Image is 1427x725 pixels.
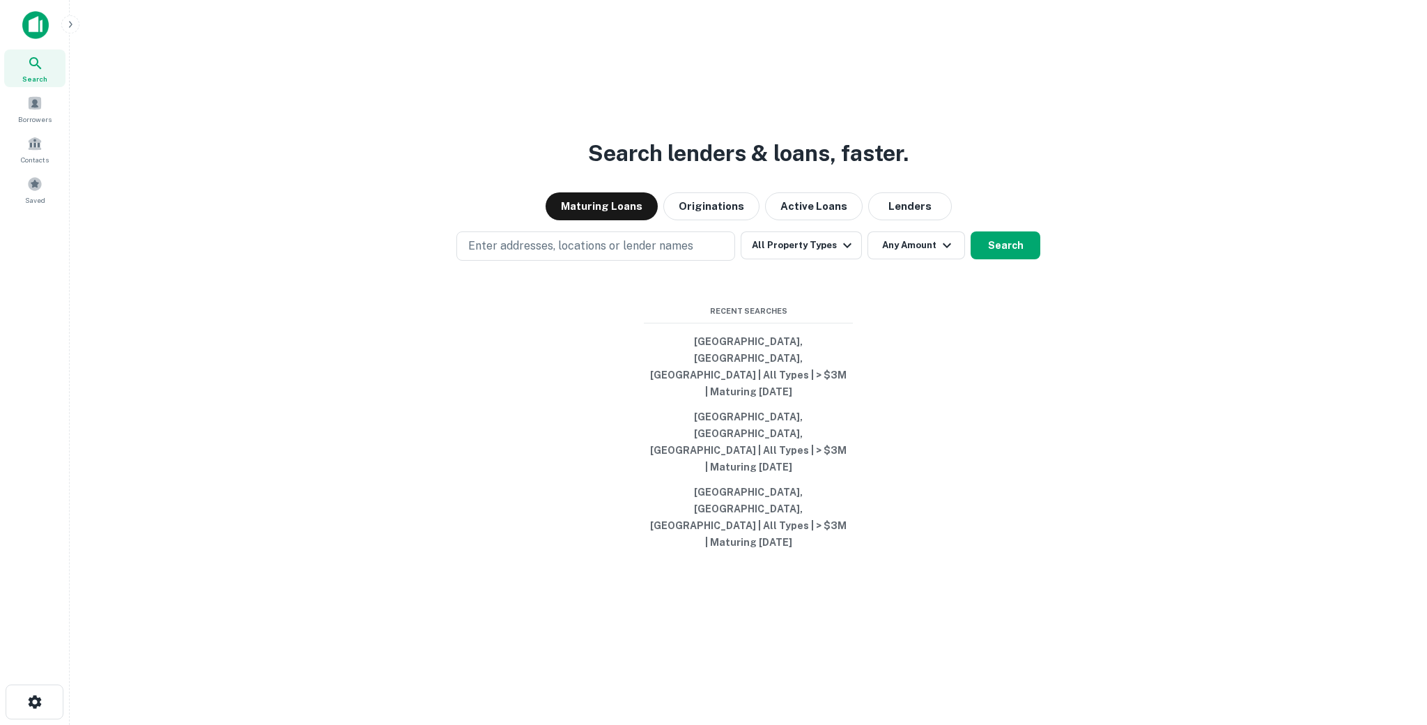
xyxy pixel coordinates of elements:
button: [GEOGRAPHIC_DATA], [GEOGRAPHIC_DATA], [GEOGRAPHIC_DATA] | All Types | > $3M | Maturing [DATE] [644,329,853,404]
span: Recent Searches [644,305,853,317]
span: Contacts [21,154,49,165]
button: All Property Types [741,231,862,259]
span: Saved [25,194,45,206]
button: [GEOGRAPHIC_DATA], [GEOGRAPHIC_DATA], [GEOGRAPHIC_DATA] | All Types | > $3M | Maturing [DATE] [644,404,853,480]
button: Originations [663,192,759,220]
a: Search [4,49,65,87]
span: Search [22,73,47,84]
p: Enter addresses, locations or lender names [468,238,693,254]
a: Borrowers [4,90,65,128]
button: [GEOGRAPHIC_DATA], [GEOGRAPHIC_DATA], [GEOGRAPHIC_DATA] | All Types | > $3M | Maturing [DATE] [644,480,853,555]
button: Any Amount [867,231,965,259]
img: capitalize-icon.png [22,11,49,39]
button: Active Loans [765,192,863,220]
button: Lenders [868,192,952,220]
a: Contacts [4,130,65,168]
span: Borrowers [18,114,52,125]
button: Enter addresses, locations or lender names [456,231,735,261]
button: Maturing Loans [546,192,658,220]
button: Search [971,231,1040,259]
a: Saved [4,171,65,208]
h3: Search lenders & loans, faster. [588,137,909,170]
